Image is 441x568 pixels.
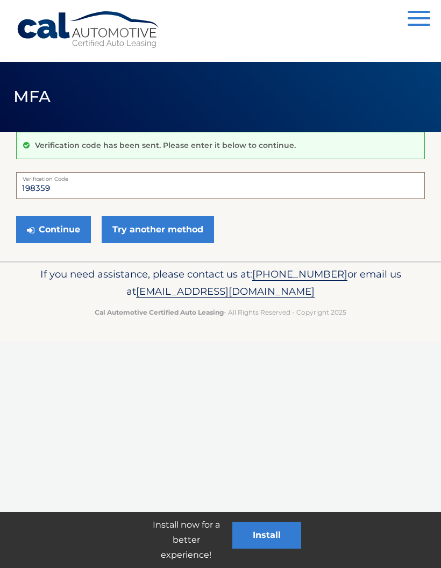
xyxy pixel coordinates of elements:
[16,172,425,181] label: Verification Code
[16,172,425,199] input: Verification Code
[16,11,161,49] a: Cal Automotive
[140,517,232,563] p: Install now for a better experience!
[95,308,224,316] strong: Cal Automotive Certified Auto Leasing
[16,307,425,318] p: - All Rights Reserved - Copyright 2025
[232,522,301,549] button: Install
[16,266,425,300] p: If you need assistance, please contact us at: or email us at
[35,140,296,150] p: Verification code has been sent. Please enter it below to continue.
[408,11,430,29] button: Menu
[102,216,214,243] a: Try another method
[13,87,51,106] span: MFA
[16,216,91,243] button: Continue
